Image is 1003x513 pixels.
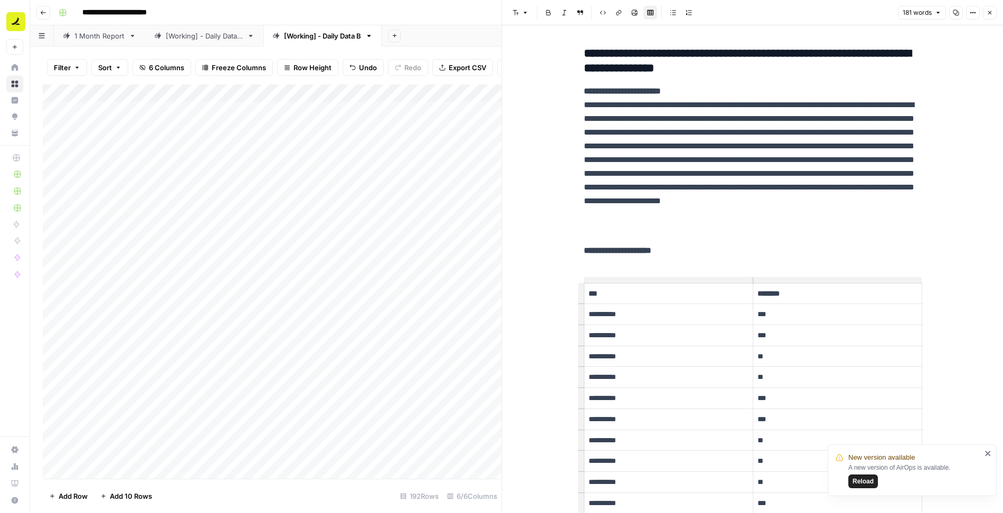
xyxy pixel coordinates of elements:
[6,108,23,125] a: Opportunities
[110,491,152,501] span: Add 10 Rows
[6,92,23,109] a: Insights
[432,59,493,76] button: Export CSV
[443,488,502,505] div: 6/6 Columns
[145,25,263,46] a: [Working] - Daily Data A
[74,31,125,41] div: 1 Month Report
[898,6,946,20] button: 181 words
[54,25,145,46] a: 1 Month Report
[263,25,382,46] a: [Working] - Daily Data B
[91,59,128,76] button: Sort
[6,441,23,458] a: Settings
[59,491,88,501] span: Add Row
[848,452,915,463] span: New version available
[54,62,71,73] span: Filter
[848,474,878,488] button: Reload
[277,59,338,76] button: Row Height
[195,59,273,76] button: Freeze Columns
[6,492,23,509] button: Help + Support
[449,62,486,73] span: Export CSV
[98,62,112,73] span: Sort
[6,458,23,475] a: Usage
[166,31,243,41] div: [Working] - Daily Data A
[853,477,874,486] span: Reload
[6,8,23,35] button: Workspace: Ramp
[43,488,94,505] button: Add Row
[985,449,992,458] button: close
[359,62,377,73] span: Undo
[149,62,184,73] span: 6 Columns
[848,463,981,488] div: A new version of AirOps is available.
[294,62,332,73] span: Row Height
[6,125,23,141] a: Your Data
[6,59,23,76] a: Home
[47,59,87,76] button: Filter
[284,31,361,41] div: [Working] - Daily Data B
[6,475,23,492] a: Learning Hub
[343,59,384,76] button: Undo
[396,488,443,505] div: 192 Rows
[133,59,191,76] button: 6 Columns
[404,62,421,73] span: Redo
[212,62,266,73] span: Freeze Columns
[94,488,158,505] button: Add 10 Rows
[903,8,932,17] span: 181 words
[6,75,23,92] a: Browse
[6,12,25,31] img: Ramp Logo
[388,59,428,76] button: Redo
